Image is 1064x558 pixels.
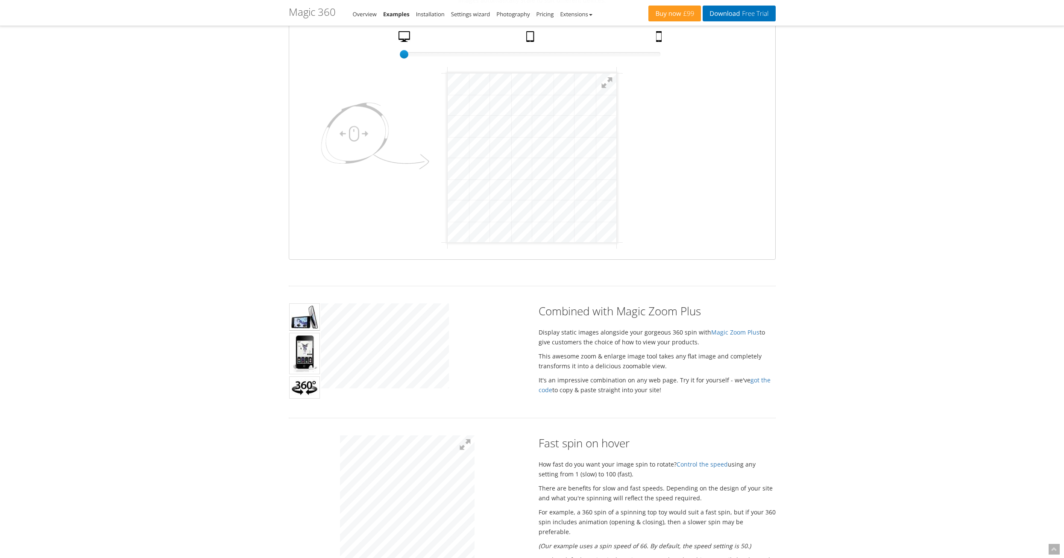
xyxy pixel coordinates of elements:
a: Control the speed [677,460,728,468]
a: Overview [353,10,377,18]
p: This awesome zoom & enlarge image tool takes any flat image and completely transforms it into a d... [539,351,776,371]
a: Tablet [523,31,540,46]
a: Settings wizard [451,10,490,18]
a: Examples [383,10,410,18]
p: How fast do you want your image spin to rotate? using any setting from 1 (slow) to 100 (fast). [539,459,776,479]
h1: Magic 360 [289,6,336,18]
a: Buy now£99 [648,6,701,21]
em: (Our example uses a spin speed of 66. By default, the speed setting is 50.) [539,542,751,550]
p: It's an impressive combination on any web page. Try it for yourself - we've to copy & paste strai... [539,375,776,395]
a: Magic Zoom Plus [711,328,759,336]
a: Desktop [395,31,416,46]
a: Mobile [653,31,667,46]
h2: Combined with Magic Zoom Plus [539,303,776,319]
span: £99 [681,10,695,17]
p: There are benefits for slow and fast speeds. Depending on the design of your site and what you're... [539,483,776,503]
a: DownloadFree Trial [703,6,775,21]
p: For example, a 360 spin of a spinning top toy would suit a fast spin, but if your 360 spin includ... [539,507,776,537]
a: Pricing [536,10,554,18]
a: Extensions [560,10,592,18]
p: Display static images alongside your gorgeous 360 spin with to give customers the choice of how t... [539,327,776,347]
h2: Fast spin on hover [539,435,776,451]
a: Installation [416,10,445,18]
a: Photography [496,10,530,18]
span: Free Trial [740,10,768,17]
